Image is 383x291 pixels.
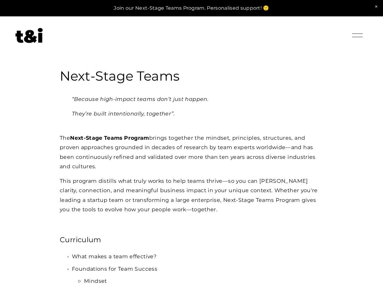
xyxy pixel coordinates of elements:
p: Curriculum [60,233,323,246]
em: They’re built intentionally, together”. [72,110,175,117]
p: This program distills what truly works to help teams thrive—so you can [PERSON_NAME] clarity, con... [60,176,323,214]
em: “Because high-impact teams don’t just happen. [72,96,209,102]
p: Foundations for Team Success [72,264,323,274]
strong: Next-Stage Teams Program [70,135,149,141]
p: The brings together the mindset, principles, structures, and proven approaches grounded in decade... [60,133,323,171]
p: What makes a team effective? [72,252,323,261]
h3: Next-Stage Teams [60,68,323,85]
img: Future of Work Experts [15,28,43,43]
p: Mindset [84,276,323,286]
